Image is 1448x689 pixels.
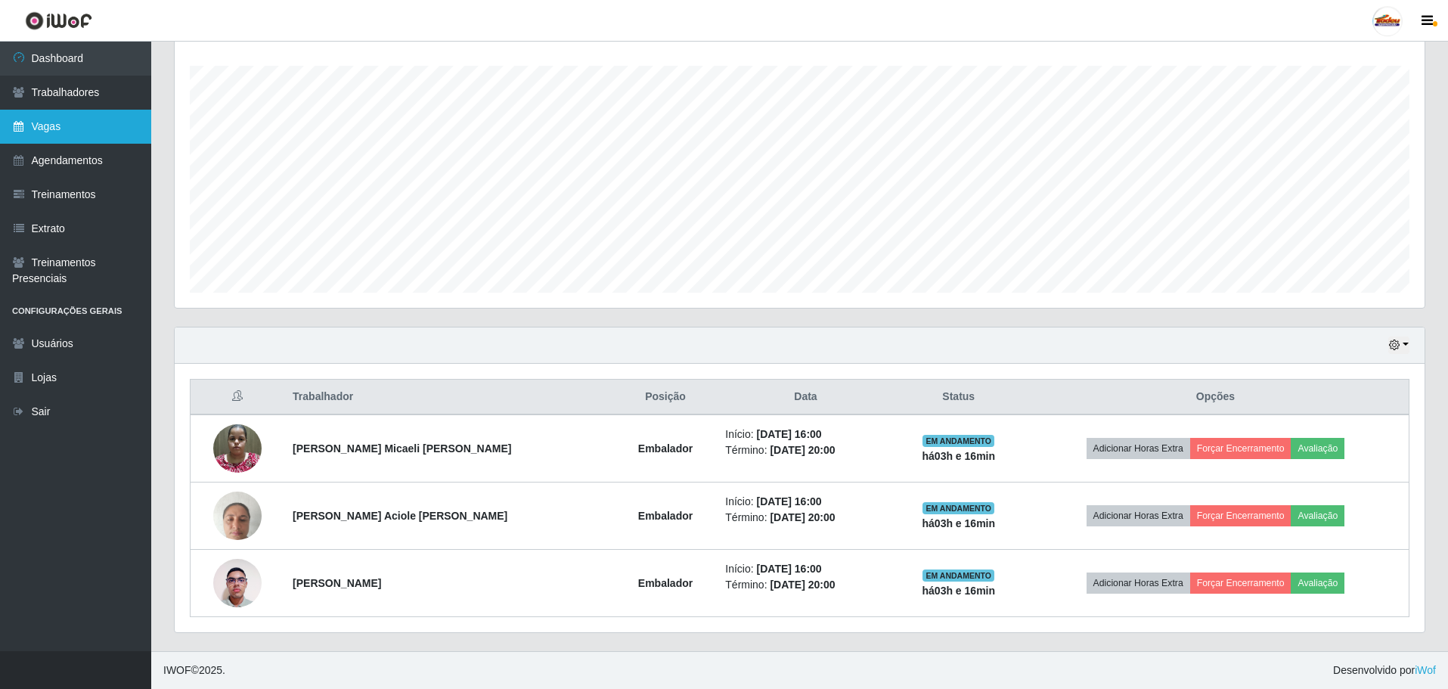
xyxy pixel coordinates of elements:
img: 1746465298396.jpeg [213,551,262,615]
span: Desenvolvido por [1333,663,1436,678]
time: [DATE] 20:00 [770,579,835,591]
button: Forçar Encerramento [1190,573,1291,594]
button: Avaliação [1291,438,1344,459]
img: 1726585318668.jpeg [213,484,262,548]
span: © 2025 . [163,663,225,678]
img: 1712714567127.jpeg [213,416,262,480]
a: iWof [1415,664,1436,676]
span: EM ANDAMENTO [922,570,994,582]
li: Início: [725,561,885,577]
time: [DATE] 16:00 [757,495,822,507]
button: Adicionar Horas Extra [1087,505,1190,526]
li: Início: [725,427,885,442]
li: Término: [725,442,885,458]
button: Forçar Encerramento [1190,438,1291,459]
img: CoreUI Logo [25,11,92,30]
button: Avaliação [1291,573,1344,594]
span: EM ANDAMENTO [922,502,994,514]
li: Início: [725,494,885,510]
time: [DATE] 20:00 [770,444,835,456]
strong: Embalador [638,510,693,522]
strong: há 03 h e 16 min [922,450,996,462]
span: EM ANDAMENTO [922,435,994,447]
strong: Embalador [638,577,693,589]
strong: há 03 h e 16 min [922,517,996,529]
time: [DATE] 20:00 [770,511,835,523]
th: Trabalhador [284,380,615,415]
strong: há 03 h e 16 min [922,585,996,597]
li: Término: [725,510,885,526]
li: Término: [725,577,885,593]
strong: [PERSON_NAME] [293,577,381,589]
th: Status [895,380,1022,415]
th: Posição [615,380,717,415]
strong: Embalador [638,442,693,455]
span: IWOF [163,664,191,676]
time: [DATE] 16:00 [757,428,822,440]
th: Opções [1022,380,1409,415]
th: Data [716,380,895,415]
strong: [PERSON_NAME] Micaeli [PERSON_NAME] [293,442,511,455]
strong: [PERSON_NAME] Aciole [PERSON_NAME] [293,510,507,522]
button: Adicionar Horas Extra [1087,573,1190,594]
button: Avaliação [1291,505,1344,526]
button: Forçar Encerramento [1190,505,1291,526]
time: [DATE] 16:00 [757,563,822,575]
button: Adicionar Horas Extra [1087,438,1190,459]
